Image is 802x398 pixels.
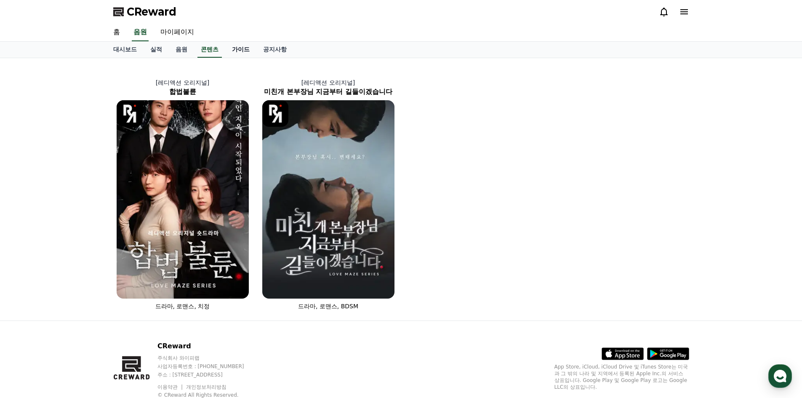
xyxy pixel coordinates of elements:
h2: 미친개 본부장님 지금부터 길들이겠습니다 [256,87,401,97]
span: 홈 [27,280,32,286]
a: 홈 [3,267,56,288]
a: 이용약관 [157,384,184,390]
a: 개인정보처리방침 [186,384,226,390]
span: 대화 [77,280,87,287]
a: [레디액션 오리지널] 합법불륜 합법불륜 [object Object] Logo 드라마, 로맨스, 치정 [110,72,256,317]
a: 홈 [107,24,127,41]
img: 합법불륜 [117,100,249,299]
a: 음원 [169,42,194,58]
img: [object Object] Logo [262,100,289,127]
a: 공지사항 [256,42,293,58]
a: 설정 [109,267,162,288]
p: 주식회사 와이피랩 [157,355,260,361]
a: 대화 [56,267,109,288]
span: 설정 [130,280,140,286]
img: [object Object] Logo [117,100,143,127]
p: CReward [157,341,260,351]
a: 음원 [132,24,149,41]
a: 대시보드 [107,42,144,58]
span: CReward [127,5,176,19]
p: [레디액션 오리지널] [256,78,401,87]
a: 실적 [144,42,169,58]
img: 미친개 본부장님 지금부터 길들이겠습니다 [262,100,394,299]
p: App Store, iCloud, iCloud Drive 및 iTunes Store는 미국과 그 밖의 나라 및 지역에서 등록된 Apple Inc.의 서비스 상표입니다. Goo... [554,363,689,390]
a: [레디액션 오리지널] 미친개 본부장님 지금부터 길들이겠습니다 미친개 본부장님 지금부터 길들이겠습니다 [object Object] Logo 드라마, 로맨스, BDSM [256,72,401,317]
a: CReward [113,5,176,19]
p: 사업자등록번호 : [PHONE_NUMBER] [157,363,260,370]
a: 가이드 [225,42,256,58]
a: 마이페이지 [154,24,201,41]
span: 드라마, 로맨스, BDSM [298,303,358,310]
a: 콘텐츠 [197,42,222,58]
p: 주소 : [STREET_ADDRESS] [157,371,260,378]
span: 드라마, 로맨스, 치정 [155,303,210,310]
h2: 합법불륜 [110,87,256,97]
p: [레디액션 오리지널] [110,78,256,87]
